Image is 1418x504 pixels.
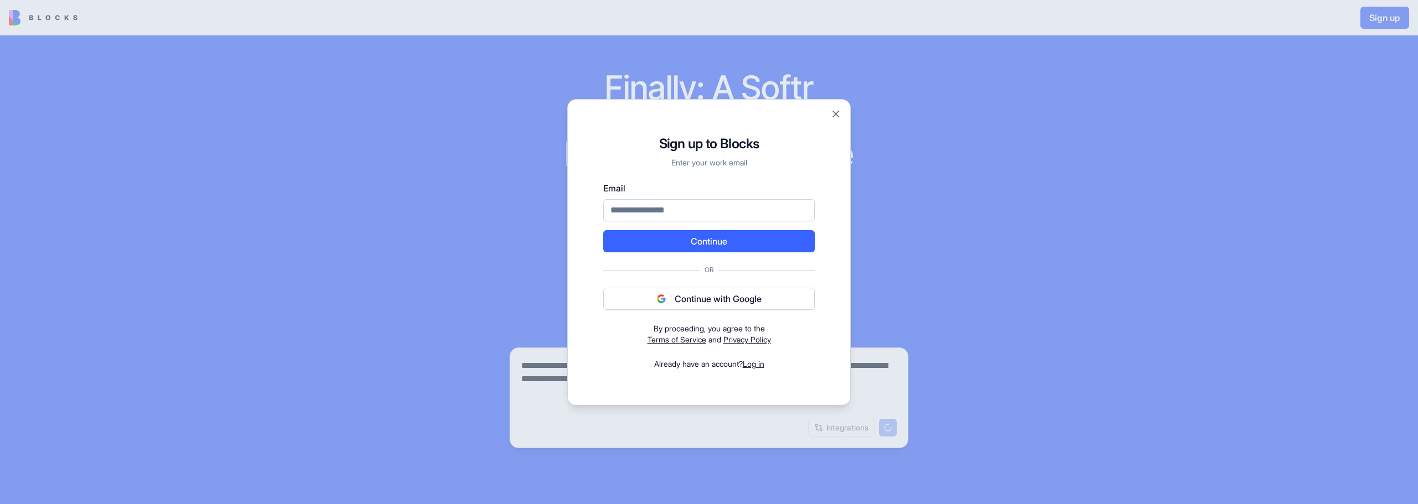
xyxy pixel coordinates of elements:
div: By proceeding, you agree to the [603,323,815,334]
label: Email [603,181,815,195]
a: Log in [743,359,764,368]
h1: Sign up to Blocks [603,135,815,153]
img: google logo [657,294,666,303]
button: Continue with Google [603,288,815,310]
button: Continue [603,230,815,252]
div: Already have an account? [603,358,815,370]
p: Enter your work email [603,157,815,168]
a: Terms of Service [648,335,706,344]
a: Privacy Policy [723,335,771,344]
div: and [603,323,815,345]
span: Or [700,266,718,274]
button: Close [830,108,841,119]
